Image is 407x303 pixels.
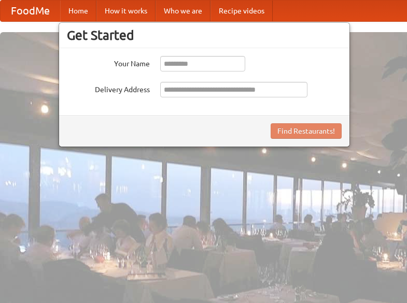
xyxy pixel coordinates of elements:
[210,1,273,21] a: Recipe videos
[96,1,156,21] a: How it works
[271,123,342,139] button: Find Restaurants!
[67,27,342,43] h3: Get Started
[60,1,96,21] a: Home
[156,1,210,21] a: Who we are
[67,56,150,69] label: Your Name
[1,1,60,21] a: FoodMe
[67,82,150,95] label: Delivery Address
